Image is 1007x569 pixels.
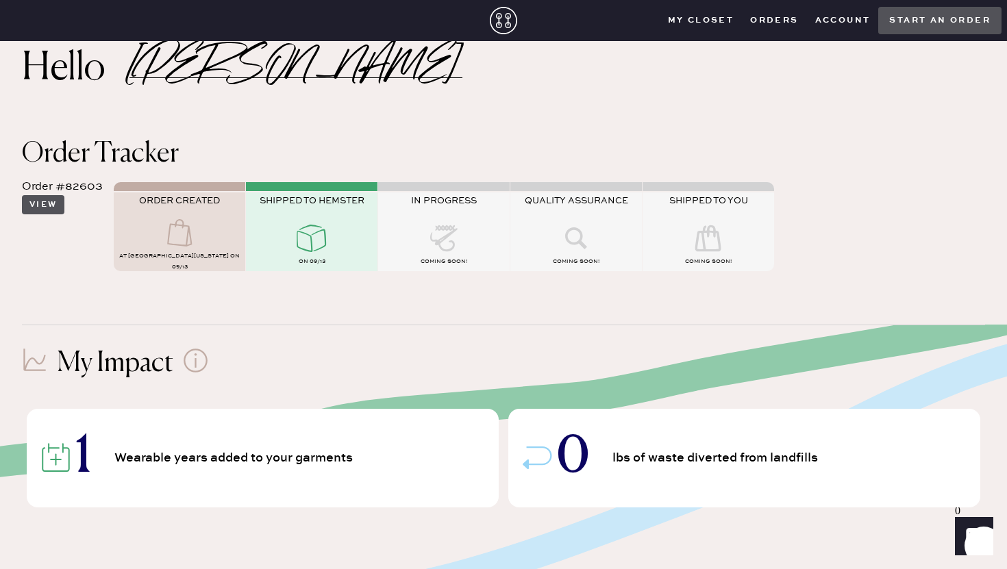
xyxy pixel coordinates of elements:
span: QUALITY ASSURANCE [525,195,628,206]
span: lbs of waste diverted from landfills [612,452,823,464]
h2: Hello [22,53,129,86]
span: COMING SOON! [421,258,467,265]
button: Account [807,10,879,31]
span: Order Tracker [22,140,179,168]
span: COMING SOON! [685,258,732,265]
button: Orders [742,10,806,31]
span: SHIPPED TO YOU [669,195,748,206]
span: AT [GEOGRAPHIC_DATA][US_STATE] on 09/13 [119,253,240,270]
span: SHIPPED TO HEMSTER [260,195,364,206]
span: 1 [75,434,91,482]
h1: My Impact [57,347,173,380]
span: COMING SOON! [553,258,599,265]
span: 0 [557,434,589,482]
span: on 09/13 [299,258,325,265]
span: ORDER CREATED [139,195,220,206]
span: IN PROGRESS [411,195,477,206]
h2: [PERSON_NAME] [129,60,462,78]
iframe: Front Chat [942,507,1001,566]
button: My Closet [660,10,743,31]
button: View [22,195,64,214]
span: Wearable years added to your garments [114,452,358,464]
div: Order #82603 [22,179,103,195]
button: Start an order [878,7,1002,34]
